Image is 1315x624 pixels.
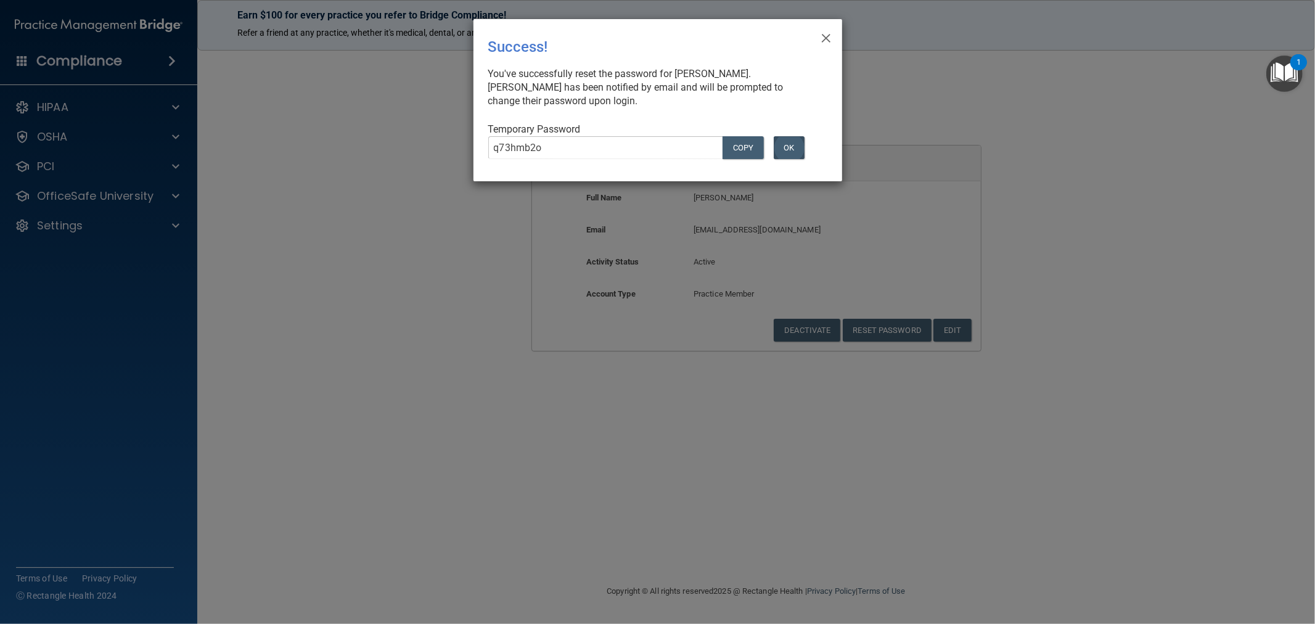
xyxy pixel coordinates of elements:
div: Success! [488,29,777,65]
span: Temporary Password [488,123,581,135]
span: × [821,24,832,49]
button: COPY [723,136,763,159]
div: 1 [1297,62,1301,78]
button: Open Resource Center, 1 new notification [1266,55,1303,92]
button: OK [774,136,805,159]
div: You've successfully reset the password for [PERSON_NAME]. [PERSON_NAME] has been notified by emai... [488,67,817,108]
